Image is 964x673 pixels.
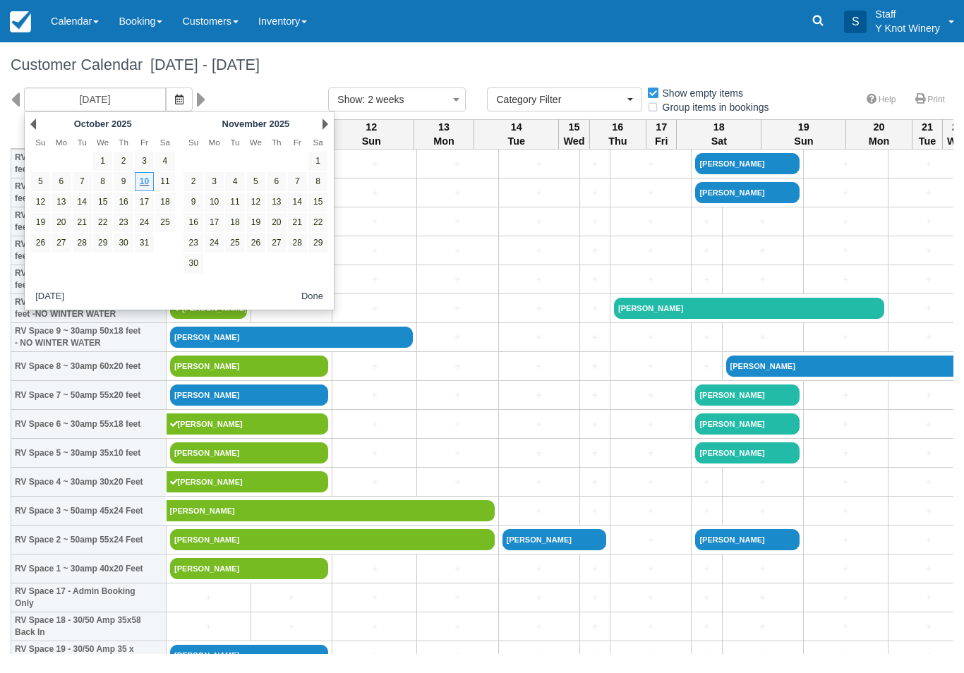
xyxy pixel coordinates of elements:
[267,234,286,253] a: 27
[11,207,167,236] th: RV Space 13 ~ 30amp 50x20 feet - NO WINTER WATER
[112,119,132,129] span: 2025
[695,384,799,406] a: [PERSON_NAME]
[584,243,606,258] a: +
[167,471,329,492] a: [PERSON_NAME]
[502,243,576,258] a: +
[614,504,687,519] a: +
[225,172,244,191] a: 4
[695,504,718,519] a: +
[250,138,262,147] span: Wednesday
[11,439,167,468] th: RV Space 5 ~ 30amp 35x10 feet
[170,356,328,377] a: [PERSON_NAME]
[584,301,606,316] a: +
[10,11,31,32] img: checkfront-main-nav-mini-logo.png
[329,119,414,149] th: 12 Sun
[875,7,940,21] p: Staff
[11,554,167,583] th: RV Space 1 ~ 30amp 40x20 Feet
[421,388,494,403] a: +
[695,648,718,663] a: +
[336,186,413,200] a: +
[73,213,92,232] a: 21
[907,90,953,110] a: Print
[421,272,494,287] a: +
[421,243,494,258] a: +
[502,417,576,432] a: +
[225,193,244,212] a: 11
[421,475,494,490] a: +
[308,172,327,191] a: 8
[726,243,800,258] a: +
[160,138,170,147] span: Saturday
[695,330,718,345] a: +
[183,254,203,273] a: 30
[93,152,112,171] a: 1
[807,475,884,490] a: +
[93,213,112,232] a: 22
[296,289,329,306] button: Done
[726,272,800,287] a: +
[807,562,884,576] a: +
[93,172,112,191] a: 8
[230,138,239,147] span: Tuesday
[875,21,940,35] p: Y Knot Winery
[421,301,494,316] a: +
[614,388,687,403] a: +
[170,384,328,406] a: [PERSON_NAME]
[614,446,687,461] a: +
[646,119,677,149] th: 17 Fri
[205,213,224,232] a: 17
[183,234,203,253] a: 23
[614,562,687,576] a: +
[11,468,167,497] th: RV Space 4 ~ 30amp 30x20 Feet
[726,590,800,605] a: +
[614,619,687,634] a: +
[474,119,559,149] th: 14 Tue
[807,590,884,605] a: +
[170,645,328,666] a: [PERSON_NAME]
[695,619,718,634] a: +
[807,186,884,200] a: +
[726,562,800,576] a: +
[267,213,286,232] a: 20
[11,56,953,73] h1: Customer Calendar
[336,157,413,171] a: +
[496,92,624,107] span: Category Filter
[584,417,606,432] a: +
[502,648,576,663] a: +
[135,152,154,171] a: 3
[695,475,718,490] a: +
[119,138,128,147] span: Thursday
[502,619,576,634] a: +
[73,172,92,191] a: 7
[807,533,884,547] a: +
[807,504,884,519] a: +
[726,619,800,634] a: +
[807,648,884,663] a: +
[584,359,606,374] a: +
[170,327,413,348] a: [PERSON_NAME]
[584,330,606,345] a: +
[246,193,265,212] a: 12
[294,138,301,147] span: Friday
[421,446,494,461] a: +
[323,119,328,130] a: Next
[502,562,576,576] a: +
[695,562,718,576] a: +
[114,172,133,191] a: 9
[11,294,167,323] th: RV Space 10 ~ 50amp 50x20 feet -NO WINTER WATER
[421,157,494,171] a: +
[272,138,282,147] span: Thursday
[183,172,203,191] a: 2
[502,359,576,374] a: +
[807,446,884,461] a: +
[52,234,71,253] a: 27
[761,119,846,149] th: 19 Sun
[93,234,112,253] a: 29
[807,243,884,258] a: +
[502,330,576,345] a: +
[502,504,576,519] a: +
[646,83,752,104] label: Show empty items
[807,388,884,403] a: +
[170,590,247,605] a: +
[421,590,494,605] a: +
